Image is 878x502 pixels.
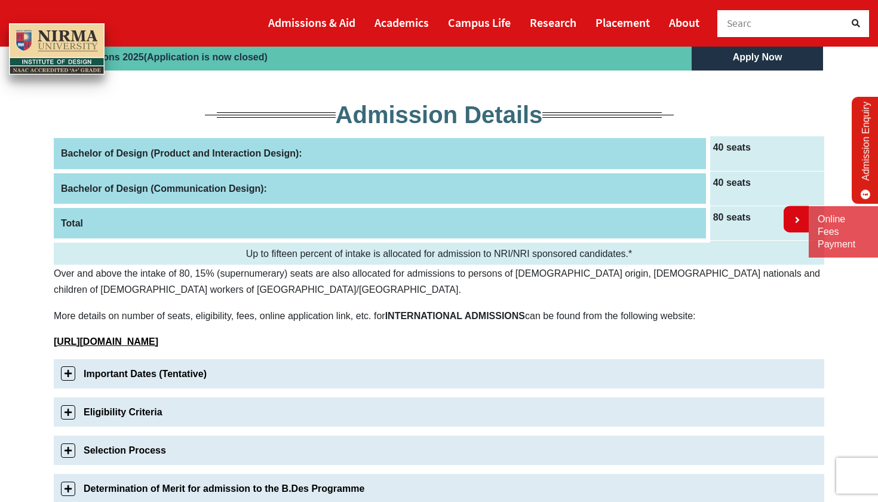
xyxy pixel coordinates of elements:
[708,206,824,240] td: 80 seats
[530,10,576,35] a: Research
[54,44,692,71] h2: Admissions 2025(Application is now closed)
[708,136,824,171] td: 40 seats
[54,171,708,206] th: Bachelor of Design (Communication Design):
[268,10,355,35] a: Admissions & Aid
[336,102,543,128] span: Admission Details
[54,206,708,240] th: Total
[54,436,824,465] a: Selection Process
[385,311,525,321] b: INTERNATIONAL ADMISSIONS
[727,17,752,30] span: Searc
[818,213,869,250] a: Online Fees Payment
[708,171,824,206] td: 40 seats
[54,308,824,324] p: More details on number of seats, eligibility, fees, online application link, etc. for can be foun...
[54,397,824,427] a: Eligibility Criteria
[54,265,824,298] p: Over and above the intake of 80, 15% (supernumerary) seats are also allocated for admissions to p...
[374,10,429,35] a: Academics
[54,136,708,171] th: Bachelor of Design (Product and Interaction Design):
[9,23,105,75] img: main_logo
[595,10,650,35] a: Placement
[54,240,824,265] td: Up to fifteen percent of intake is allocated for admission to NRI/NRI sponsored candidates.
[669,10,699,35] a: About
[692,44,823,71] h5: Apply Now
[448,10,511,35] a: Campus Life
[54,359,824,388] a: Important Dates (Tentative)
[54,336,158,347] a: [URL][DOMAIN_NAME]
